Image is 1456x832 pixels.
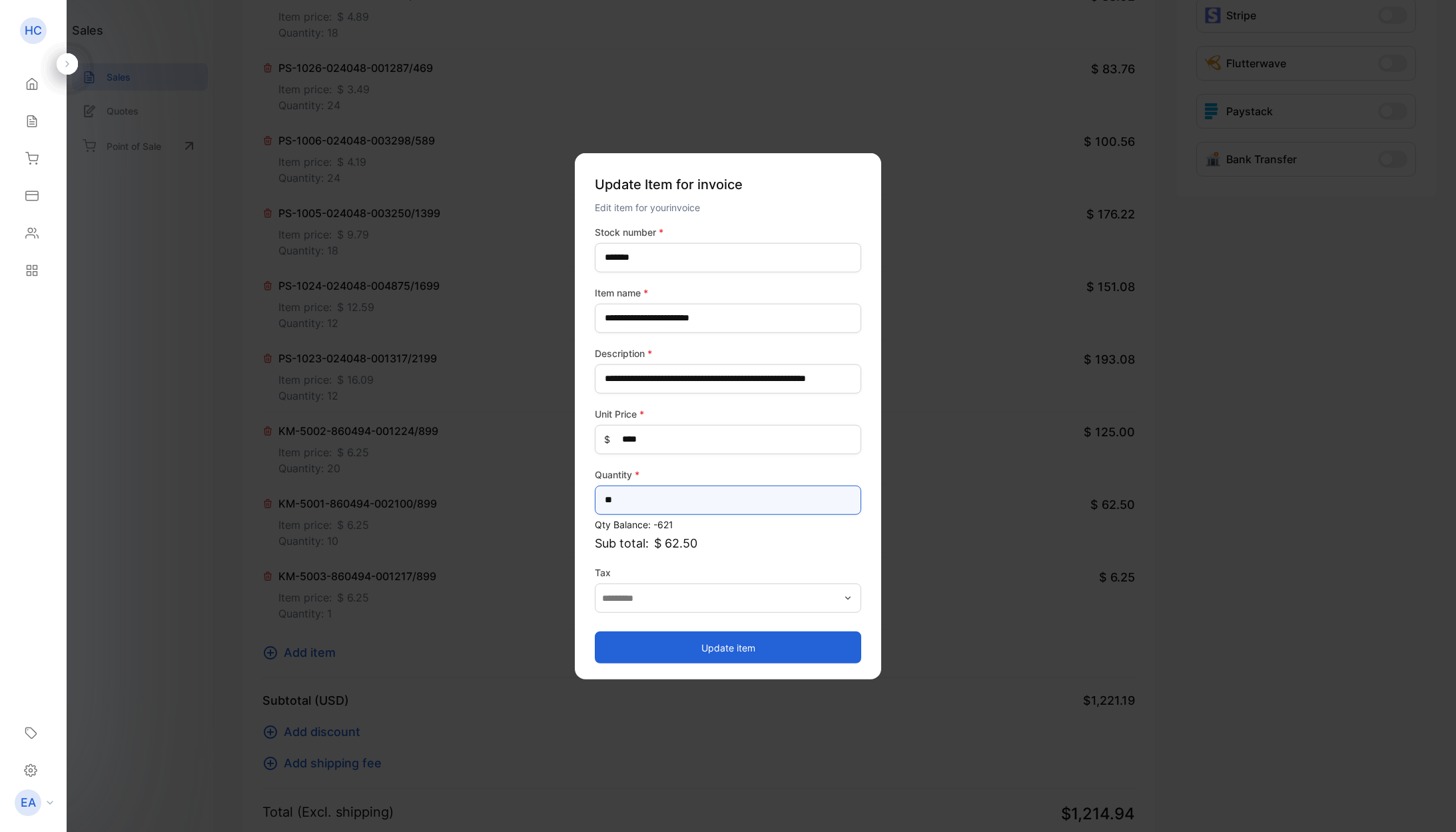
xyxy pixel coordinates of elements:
[595,285,861,299] label: Item name
[595,467,861,481] label: Quantity
[604,432,610,446] span: $
[595,565,861,579] label: Tax
[595,224,861,238] label: Stock number
[25,22,42,39] p: HC
[21,794,36,811] p: EA
[595,201,700,212] span: Edit item for your invoice
[11,5,51,45] button: Open LiveChat chat widget
[595,406,861,420] label: Unit Price
[595,534,861,552] p: Sub total:
[595,517,861,531] p: Qty Balance: -621
[595,169,861,199] p: Update Item for invoice
[595,346,861,360] label: Description
[595,631,861,663] button: Update item
[654,534,697,552] span: $ 62.50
